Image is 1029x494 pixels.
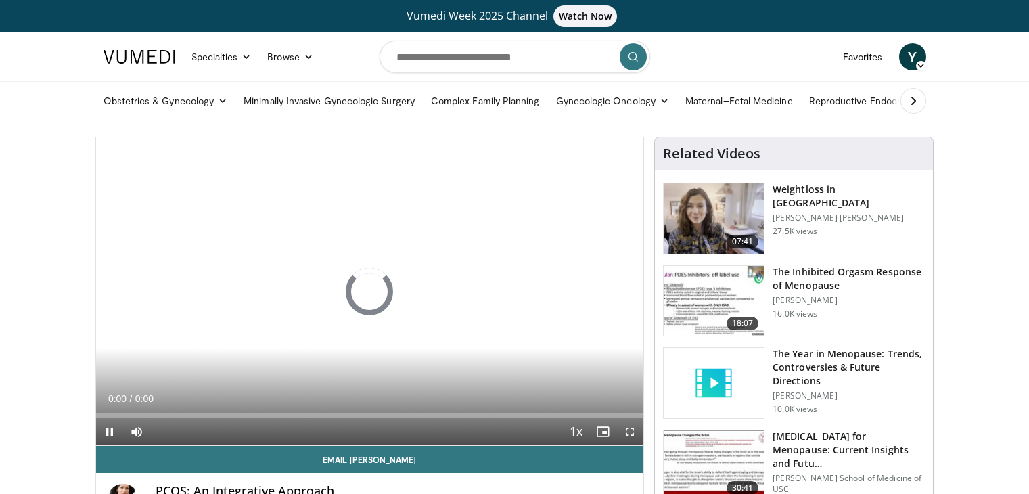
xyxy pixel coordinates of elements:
[773,212,925,223] p: [PERSON_NAME] [PERSON_NAME]
[616,418,643,445] button: Fullscreen
[773,390,925,401] p: [PERSON_NAME]
[663,347,925,419] a: The Year in Menopause: Trends, Controversies & Future Directions [PERSON_NAME] 10.0K views
[899,43,926,70] a: Y
[380,41,650,73] input: Search topics, interventions
[664,348,764,418] img: video_placeholder_short.svg
[123,418,150,445] button: Mute
[135,393,154,404] span: 0:00
[553,5,618,27] span: Watch Now
[96,413,644,418] div: Progress Bar
[663,183,925,254] a: 07:41 Weightloss in [GEOGRAPHIC_DATA] [PERSON_NAME] [PERSON_NAME] 27.5K views
[773,183,925,210] h3: Weightloss in [GEOGRAPHIC_DATA]
[235,87,423,114] a: Minimally Invasive Gynecologic Surgery
[562,418,589,445] button: Playback Rate
[773,226,817,237] p: 27.5K views
[727,235,759,248] span: 07:41
[130,393,133,404] span: /
[95,87,236,114] a: Obstetrics & Gynecology
[664,266,764,336] img: 283c0f17-5e2d-42ba-a87c-168d447cdba4.150x105_q85_crop-smart_upscale.jpg
[259,43,321,70] a: Browse
[423,87,548,114] a: Complex Family Planning
[663,265,925,337] a: 18:07 The Inhibited Orgasm Response of Menopause [PERSON_NAME] 16.0K views
[104,50,175,64] img: VuMedi Logo
[773,404,817,415] p: 10.0K views
[589,418,616,445] button: Enable picture-in-picture mode
[106,5,924,27] a: Vumedi Week 2025 ChannelWatch Now
[663,145,760,162] h4: Related Videos
[773,347,925,388] h3: The Year in Menopause: Trends, Controversies & Future Directions
[773,430,925,470] h3: [MEDICAL_DATA] for Menopause: Current Insights and Futu…
[108,393,127,404] span: 0:00
[773,295,925,306] p: [PERSON_NAME]
[773,309,817,319] p: 16.0K views
[183,43,260,70] a: Specialties
[835,43,891,70] a: Favorites
[677,87,801,114] a: Maternal–Fetal Medicine
[96,137,644,446] video-js: Video Player
[96,446,644,473] a: Email [PERSON_NAME]
[773,265,925,292] h3: The Inhibited Orgasm Response of Menopause
[727,317,759,330] span: 18:07
[801,87,1028,114] a: Reproductive Endocrinology & [MEDICAL_DATA]
[96,418,123,445] button: Pause
[548,87,677,114] a: Gynecologic Oncology
[664,183,764,254] img: 9983fed1-7565-45be-8934-aef1103ce6e2.150x105_q85_crop-smart_upscale.jpg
